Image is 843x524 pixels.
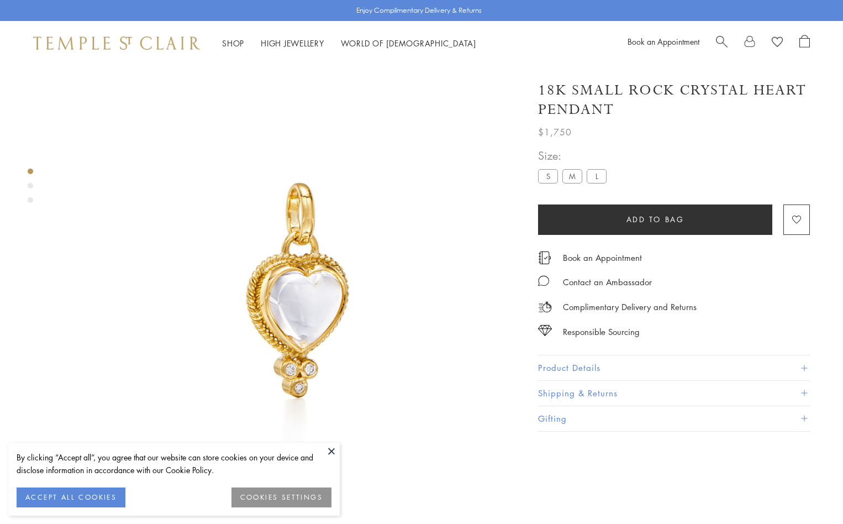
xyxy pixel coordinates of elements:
button: COOKIES SETTINGS [231,488,331,507]
nav: Main navigation [222,36,476,50]
div: Product gallery navigation [28,166,33,212]
p: Enjoy Complimentary Delivery & Returns [356,5,482,16]
span: $1,750 [538,125,572,139]
label: L [587,169,607,183]
img: MessageIcon-01_2.svg [538,275,549,286]
a: View Wishlist [772,35,783,51]
img: Temple St. Clair [33,36,200,50]
img: icon_delivery.svg [538,300,552,314]
a: Search [716,35,728,51]
img: icon_sourcing.svg [538,325,552,336]
a: High JewelleryHigh Jewellery [261,38,324,49]
span: Size: [538,146,611,165]
a: Book an Appointment [563,251,642,264]
a: Open Shopping Bag [799,35,810,51]
iframe: Gorgias live chat messenger [788,472,832,513]
h1: 18K Small Rock Crystal Heart Pendant [538,81,810,119]
div: Responsible Sourcing [563,325,640,339]
button: Add to bag [538,205,772,235]
p: Complimentary Delivery and Returns [563,300,697,314]
button: Product Details [538,355,810,380]
button: ACCEPT ALL COOKIES [17,488,125,507]
div: By clicking “Accept all”, you agree that our website can store cookies on your device and disclos... [17,451,331,476]
img: P55140-BRDIGR10 [72,65,523,516]
img: icon_appointment.svg [538,251,551,264]
a: World of [DEMOGRAPHIC_DATA]World of [DEMOGRAPHIC_DATA] [341,38,476,49]
a: ShopShop [222,38,244,49]
button: Gifting [538,406,810,431]
label: S [538,169,558,183]
div: Contact an Ambassador [563,275,652,289]
span: Add to bag [626,213,684,226]
a: Book an Appointment [628,36,699,47]
button: Shipping & Returns [538,381,810,406]
label: M [562,169,582,183]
